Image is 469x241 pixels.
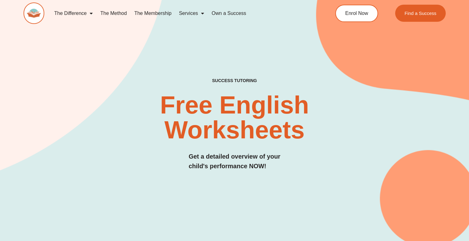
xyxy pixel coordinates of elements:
[96,6,130,21] a: The Method
[189,152,280,171] h3: Get a detailed overview of your child's performance NOW!
[51,6,97,21] a: The Difference
[131,6,175,21] a: The Membership
[345,11,368,16] span: Enrol Now
[208,6,250,21] a: Own a Success
[404,11,436,16] span: Find a Success
[51,6,311,21] nav: Menu
[395,5,446,22] a: Find a Success
[175,6,208,21] a: Services
[95,93,374,142] h2: Free English Worksheets​
[172,78,297,83] h4: SUCCESS TUTORING​
[335,5,378,22] a: Enrol Now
